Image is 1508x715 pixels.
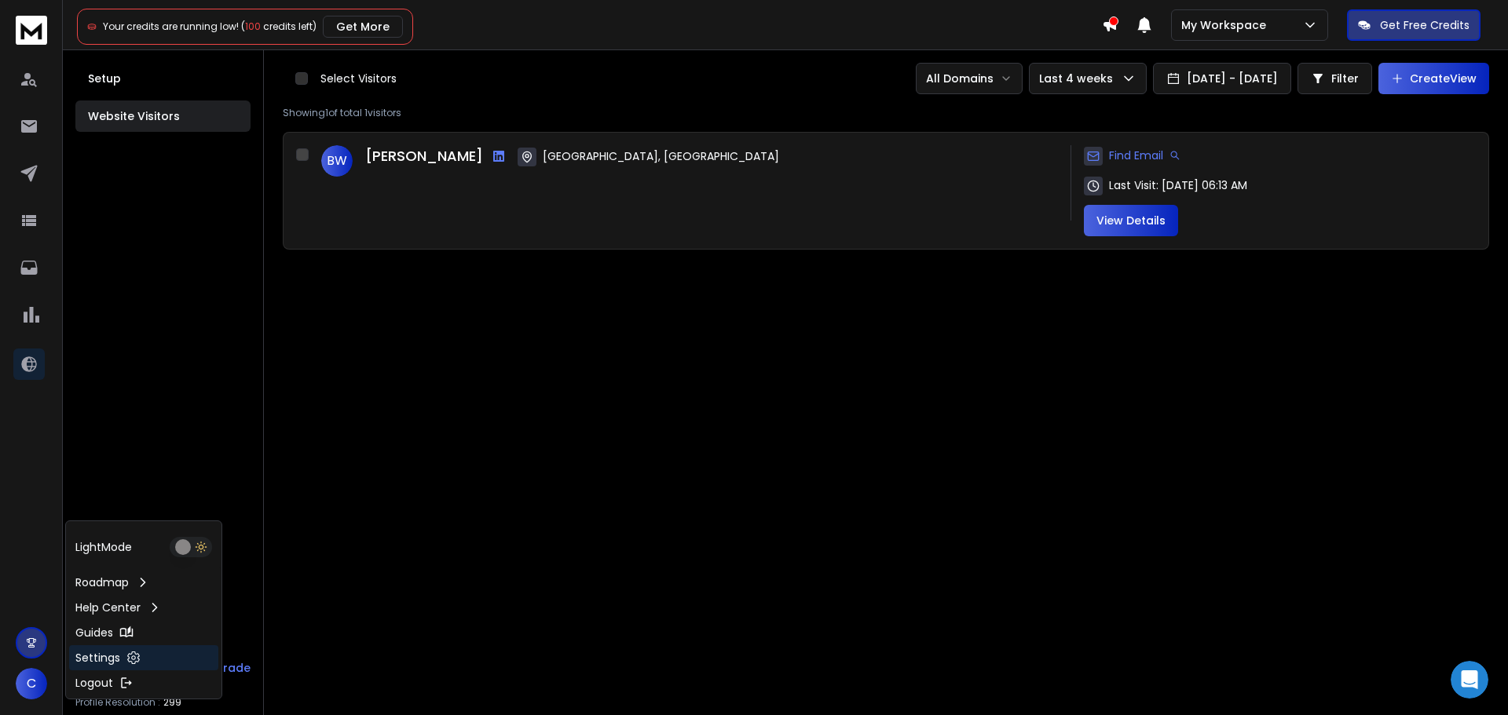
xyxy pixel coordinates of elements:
span: ( credits left) [241,20,317,33]
button: Get Free Credits [1347,9,1481,41]
div: Box says… [13,122,302,254]
button: [DATE] - [DATE] [1153,63,1291,94]
a: Help Center [69,595,218,620]
button: View Details [1084,205,1178,236]
iframe: Intercom live chat [1451,661,1488,699]
span: 100 [245,20,261,33]
div: You’ll get replies here and in your email:✉️[EMAIL_ADDRESS][DOMAIN_NAME]The team will be back🕒[DATE] [13,122,258,241]
button: Website Visitors [75,100,251,132]
div: hello is there a way I can just add API Access and Integration to my current plan? [69,53,289,100]
div: without upgrading to the $99 per month plan [57,253,302,302]
a: Settings [69,645,218,670]
h1: Box [76,8,99,20]
p: Profile Resolution : [75,696,160,709]
p: Guides [75,625,113,640]
button: Home [274,6,304,36]
p: Roadmap [75,575,129,590]
p: Light Mode [75,539,132,555]
button: Filter [1298,63,1372,94]
div: without upgrading to the $99 per month plan [69,262,289,293]
button: C [16,668,47,699]
div: hello is there a way I can just add API Access and Integration to my current plan? [57,44,302,109]
span: Last Visit: [DATE] 06:13 AM [1109,177,1247,193]
a: Roadmap [69,570,218,595]
div: [DATE] [13,470,302,491]
p: Help Center [75,600,141,615]
button: CreateView [1378,63,1489,94]
textarea: Message… [13,481,301,508]
p: The team can also help [76,20,196,35]
div: [PERSON_NAME] • [DATE] [25,445,148,454]
div: Raj says… [13,316,302,470]
div: Upgrade [199,660,251,676]
button: Get More [323,16,403,38]
p: My Workspace [1181,17,1272,33]
button: go back [10,6,40,36]
div: Carl says… [13,253,302,315]
span: BW [321,145,353,177]
button: Setup [75,63,251,94]
button: Upload attachment [75,514,87,527]
p: Select Visitors [320,71,397,86]
a: Guides [69,620,218,645]
button: Gif picker [49,514,62,527]
p: Logout [75,675,113,691]
button: Emoji picker [24,514,37,527]
span: 299 [163,696,181,709]
button: Send a message… [269,508,295,533]
img: Profile image for Box [45,9,70,34]
span: Your credits are running low! [103,20,239,33]
p: Settings [75,650,120,666]
p: Last 4 weeks [1039,71,1119,86]
h3: [PERSON_NAME] [365,145,483,167]
img: logo [16,16,47,45]
p: Showing 1 of total 1 visitors [283,107,1489,119]
div: Hey I’ve gone ahead and provided the new API access and integration for your account. Let me know... [25,325,245,432]
button: All Domains [916,63,1023,94]
b: [DATE] [38,217,80,229]
div: Carl says… [13,44,302,122]
div: The team will be back 🕒 [25,200,245,231]
div: HeyI’ve gone ahead and provided the new API access and integration for your account. Let me know ... [13,316,258,442]
span: [GEOGRAPHIC_DATA], [GEOGRAPHIC_DATA] [543,148,779,164]
p: Get Free Credits [1380,17,1470,33]
div: You’ll get replies here and in your email: ✉️ [25,131,245,192]
div: Find Email [1084,145,1180,166]
b: [EMAIL_ADDRESS][DOMAIN_NAME] [25,162,150,191]
button: Last 4 weeks [1029,63,1147,94]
